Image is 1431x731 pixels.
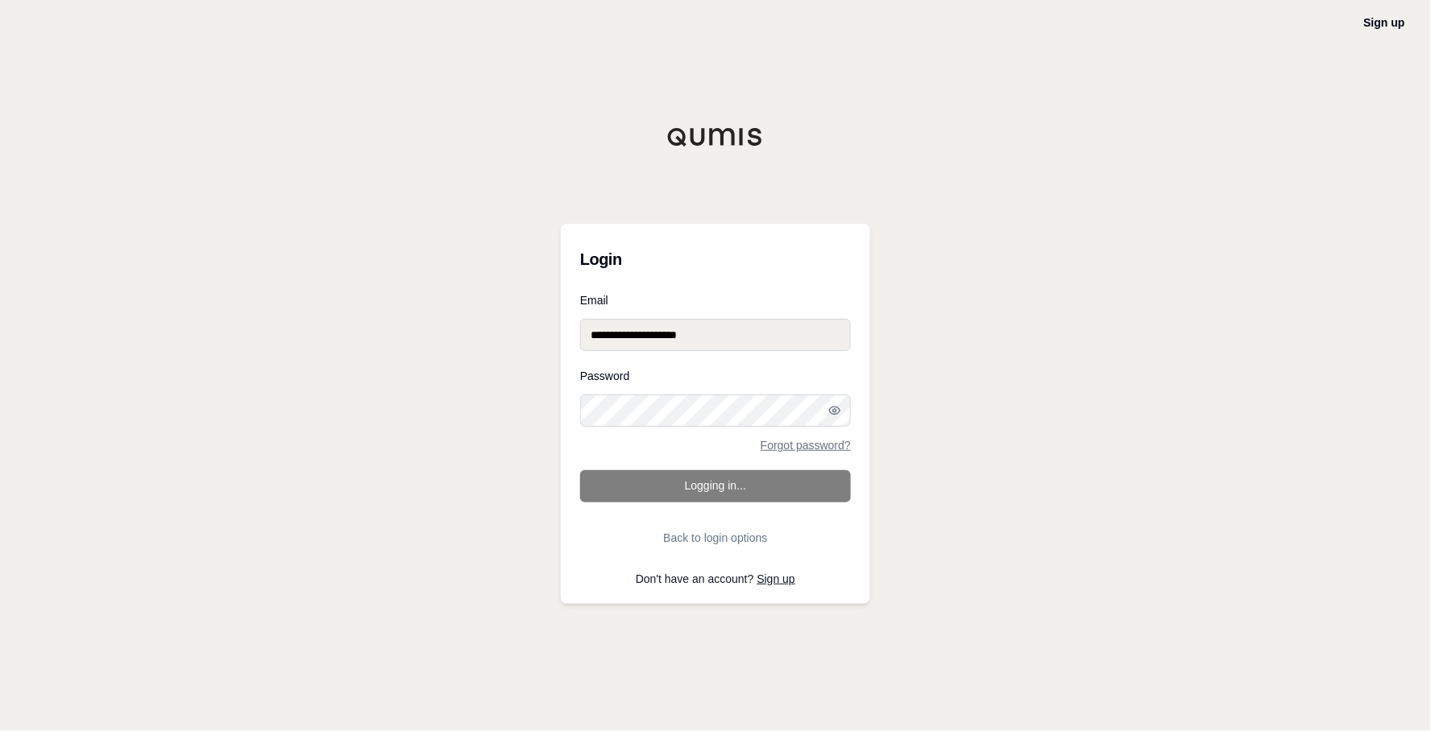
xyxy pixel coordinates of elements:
[757,572,795,585] a: Sign up
[580,295,851,306] label: Email
[580,573,851,584] p: Don't have an account?
[580,522,851,554] button: Back to login options
[580,243,851,275] h3: Login
[1364,16,1405,29] a: Sign up
[667,127,764,147] img: Qumis
[580,370,851,382] label: Password
[761,440,851,451] a: Forgot password?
